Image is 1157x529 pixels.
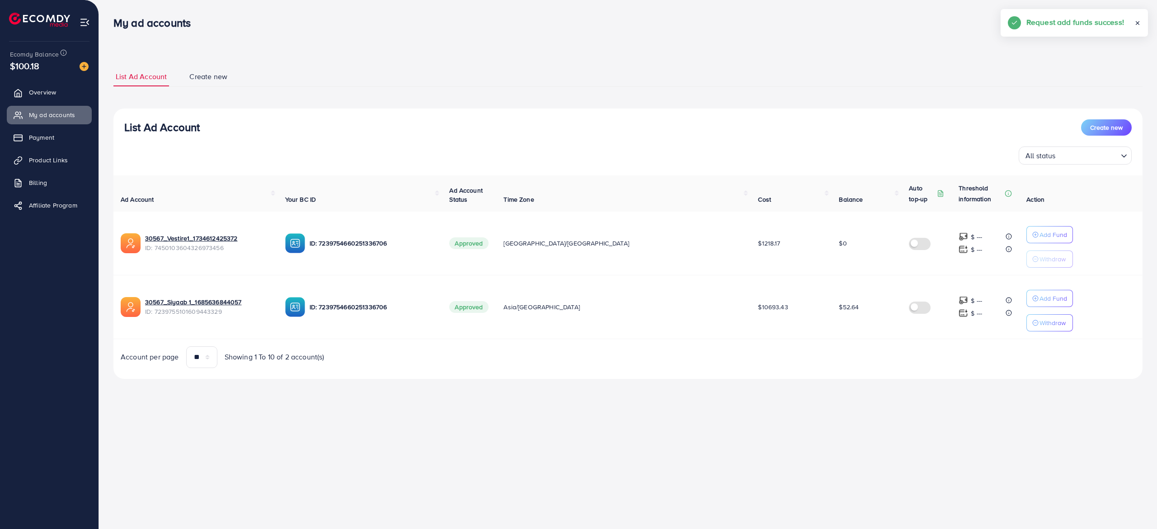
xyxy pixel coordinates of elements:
span: All status [1024,149,1058,162]
span: [GEOGRAPHIC_DATA]/[GEOGRAPHIC_DATA] [503,239,629,248]
img: ic-ads-acc.e4c84228.svg [121,233,141,253]
span: Your BC ID [285,195,316,204]
img: top-up amount [959,296,968,305]
p: ID: 7239754660251336706 [310,302,435,312]
a: Overview [7,83,92,101]
iframe: Chat [1119,488,1150,522]
span: $100.18 [10,59,39,72]
img: ic-ba-acc.ded83a64.svg [285,297,305,317]
span: Cost [758,195,771,204]
img: top-up amount [959,232,968,241]
button: Withdraw [1026,314,1073,331]
span: Ecomdy Balance [10,50,59,59]
p: Withdraw [1039,254,1066,264]
p: Withdraw [1039,317,1066,328]
span: Payment [29,133,54,142]
a: Affiliate Program [7,196,92,214]
button: Create new [1081,119,1132,136]
span: Ad Account Status [449,186,483,204]
p: $ --- [971,295,982,306]
h3: My ad accounts [113,16,198,29]
p: $ --- [971,244,982,255]
span: List Ad Account [116,71,167,82]
img: image [80,62,89,71]
p: Add Fund [1039,293,1067,304]
span: $1218.17 [758,239,780,248]
button: Withdraw [1026,250,1073,268]
p: $ --- [971,308,982,319]
img: top-up amount [959,308,968,318]
span: Overview [29,88,56,97]
span: Create new [1090,123,1123,132]
span: ID: 7239755101609443329 [145,307,271,316]
button: Add Fund [1026,290,1073,307]
p: Threshold information [959,183,1003,204]
a: Payment [7,128,92,146]
button: Add Fund [1026,226,1073,243]
span: Approved [449,237,488,249]
div: <span class='underline'>30567_Siyaab 1_1685636844057</span></br>7239755101609443329 [145,298,271,316]
h5: Request add funds success! [1026,16,1124,28]
a: Billing [7,174,92,192]
span: Balance [839,195,863,204]
img: top-up amount [959,245,968,254]
span: $0 [839,239,847,248]
span: Product Links [29,156,68,165]
a: 30567_Siyaab 1_1685636844057 [145,298,271,307]
input: Search for option [1058,147,1117,162]
p: Add Fund [1039,229,1067,240]
span: Action [1026,195,1044,204]
span: Create new [189,71,227,82]
div: Search for option [1019,146,1132,165]
span: Showing 1 To 10 of 2 account(s) [225,352,325,362]
p: Auto top-up [909,183,935,204]
span: ID: 7450103604326973456 [145,243,271,252]
img: logo [9,13,70,27]
span: $52.64 [839,302,859,312]
a: 30567_Vestire1_1734612425372 [145,234,271,243]
div: <span class='underline'>30567_Vestire1_1734612425372</span></br>7450103604326973456 [145,234,271,252]
span: My ad accounts [29,110,75,119]
span: Approved [449,301,488,313]
h3: List Ad Account [124,121,200,134]
span: Billing [29,178,47,187]
a: Product Links [7,151,92,169]
span: Account per page [121,352,179,362]
span: Ad Account [121,195,154,204]
span: Affiliate Program [29,201,77,210]
p: ID: 7239754660251336706 [310,238,435,249]
span: Asia/[GEOGRAPHIC_DATA] [503,302,580,312]
span: Time Zone [503,195,534,204]
img: ic-ads-acc.e4c84228.svg [121,297,141,317]
span: $10693.43 [758,302,788,312]
p: $ --- [971,231,982,242]
img: menu [80,17,90,28]
img: ic-ba-acc.ded83a64.svg [285,233,305,253]
a: My ad accounts [7,106,92,124]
